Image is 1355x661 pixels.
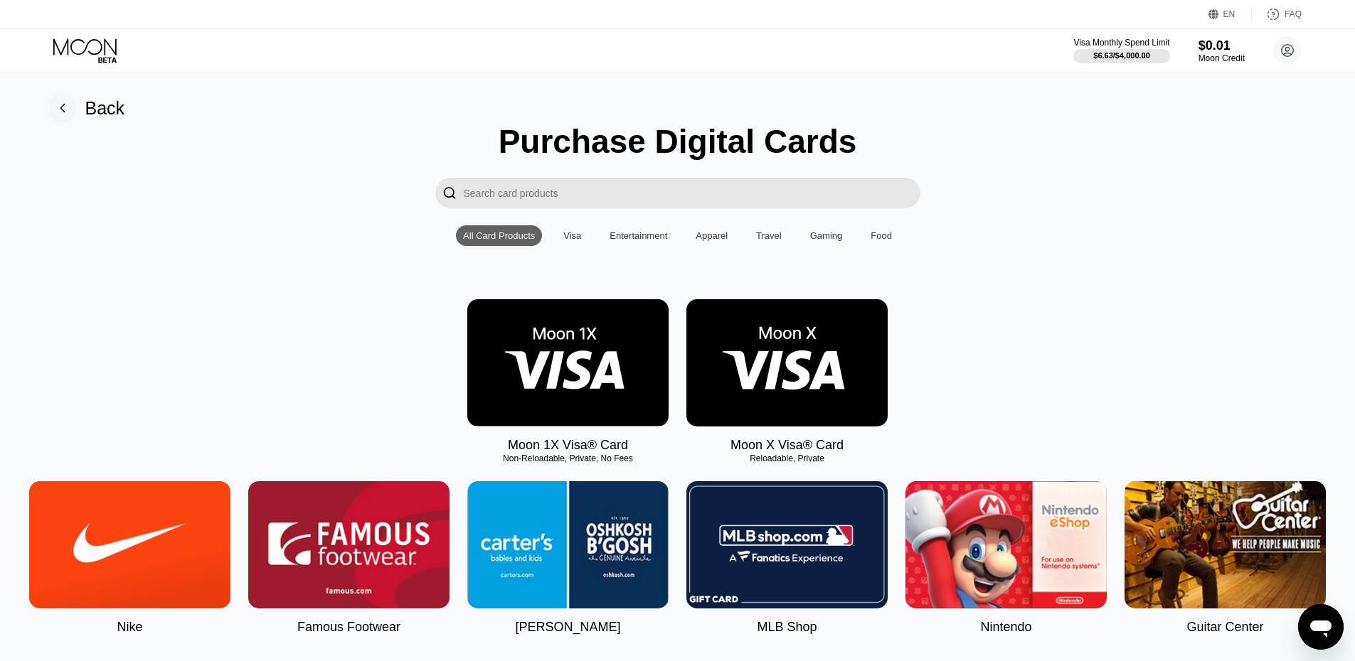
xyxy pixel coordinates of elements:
div: EN [1208,7,1252,21]
div: EN [1223,9,1236,19]
div: Entertainment [610,230,667,241]
div:  [442,185,457,201]
div: Back [85,98,125,119]
div: Travel [756,230,782,241]
div: All Card Products [463,230,535,241]
div: MLB Shop [757,620,817,635]
div: Visa Monthly Spend Limit [1073,38,1169,48]
div: [PERSON_NAME] [515,620,620,635]
div: Famous Footwear [297,620,400,635]
div: Food [864,225,899,246]
div: Moon X Visa® Card [730,438,844,453]
div: Non-Reloadable, Private, No Fees [467,453,669,463]
div: Apparel [696,230,728,241]
div: Entertainment [602,225,674,246]
div: $0.01Moon Credit [1199,38,1245,63]
div: Moon 1X Visa® Card [508,438,628,453]
div: Purchase Digital Cards [499,122,857,161]
input: Search card products [464,178,920,208]
div: Gaming [810,230,843,241]
div: FAQ [1252,7,1302,21]
div: $6.63 / $4,000.00 [1093,51,1150,60]
div: Back [48,94,125,122]
div: Visa [563,230,581,241]
iframe: Button to launch messaging window [1298,604,1344,650]
div:  [435,178,464,208]
div: Reloadable, Private [686,453,888,463]
div: Visa Monthly Spend Limit$6.63/$4,000.00 [1073,38,1169,63]
div: Guitar Center [1186,620,1263,635]
div: Apparel [689,225,735,246]
div: $0.01 [1199,38,1245,53]
div: Gaming [803,225,850,246]
div: Nike [117,620,142,635]
div: FAQ [1285,9,1302,19]
div: Nintendo [980,620,1031,635]
div: Food [871,230,892,241]
div: Visa [556,225,588,246]
div: All Card Products [456,225,542,246]
div: Moon Credit [1199,53,1245,63]
div: Travel [749,225,789,246]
